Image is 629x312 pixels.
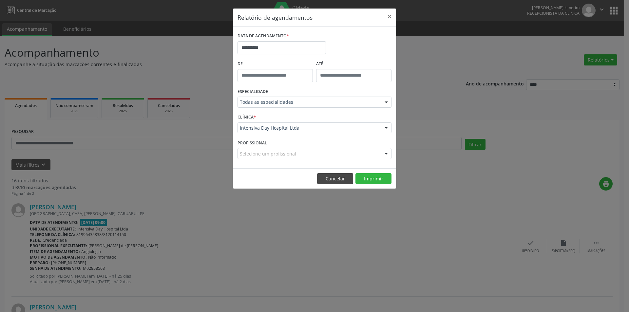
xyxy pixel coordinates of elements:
label: CLÍNICA [238,112,256,122]
label: PROFISSIONAL [238,138,267,148]
label: ATÉ [316,59,391,69]
button: Imprimir [355,173,391,184]
label: ESPECIALIDADE [238,87,268,97]
span: Selecione um profissional [240,150,296,157]
h5: Relatório de agendamentos [238,13,313,22]
button: Close [383,9,396,25]
span: Todas as especialidades [240,99,378,105]
label: De [238,59,313,69]
button: Cancelar [317,173,353,184]
label: DATA DE AGENDAMENTO [238,31,289,41]
span: Intensiva Day Hospital Ltda [240,125,378,131]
